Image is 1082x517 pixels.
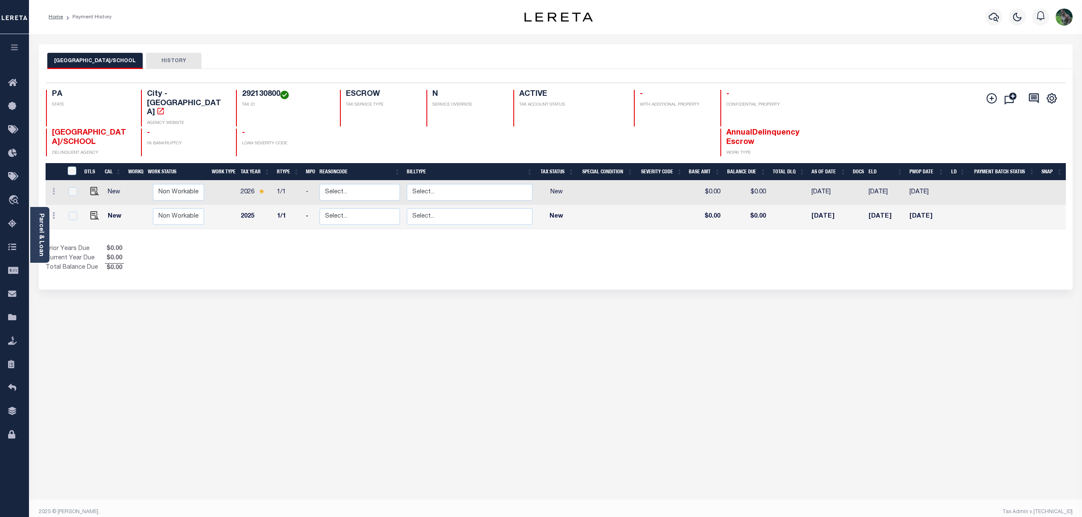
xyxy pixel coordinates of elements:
h4: ESCROW [346,90,416,99]
span: - [726,90,729,98]
td: 2025 [237,205,273,229]
td: $0.00 [724,205,770,229]
th: LD: activate to sort column ascending [947,163,968,181]
td: 1/1 [273,181,303,205]
td: New [104,181,129,205]
th: DTLS [81,163,101,181]
span: - [242,129,245,137]
td: - [302,181,316,205]
td: [DATE] [865,205,906,229]
th: RType: activate to sort column ascending [273,163,303,181]
img: Star.svg [259,189,265,194]
span: - [147,129,150,137]
span: $0.00 [105,264,124,273]
p: AGENCY WEBSITE [147,120,226,126]
th: Tax Status: activate to sort column ascending [536,163,577,181]
h4: 292130800 [242,90,329,99]
td: $0.00 [724,181,770,205]
div: Tax Admin v.[TECHNICAL_ID] [562,508,1073,516]
th: As of Date: activate to sort column ascending [808,163,849,181]
p: WITH ADDITIONAL PROPERTY [640,102,710,108]
p: LOAN SEVERITY CODE [242,141,329,147]
p: TAX ID [242,102,329,108]
th: Special Condition: activate to sort column ascending [577,163,636,181]
th: PWOP Date: activate to sort column ascending [906,163,947,181]
td: 1/1 [273,205,303,229]
p: WORK TYPE [726,150,805,156]
button: HISTORY [146,53,201,69]
p: CONFIDENTIAL PROPERTY [726,102,805,108]
td: Current Year Due [46,254,105,263]
td: Total Balance Due [46,263,105,273]
div: 2025 © [PERSON_NAME]. [32,508,556,516]
th: ReasonCode: activate to sort column ascending [316,163,403,181]
span: AnnualDelinquency Escrow [726,129,800,146]
td: New [104,205,129,229]
h4: N [432,90,503,99]
td: $0.00 [685,205,723,229]
h4: City - [GEOGRAPHIC_DATA] [147,90,226,118]
th: SNAP: activate to sort column ascending [1038,163,1066,181]
th: Docs [849,163,865,181]
td: [DATE] [808,181,849,205]
p: SERVICE OVERRIDE [432,102,503,108]
td: Prior Years Due [46,244,105,254]
th: Work Type [208,163,237,181]
li: Payment History [63,13,112,21]
td: New [536,181,577,205]
a: Home [49,14,63,20]
p: IN BANKRUPTCY [147,141,226,147]
button: [GEOGRAPHIC_DATA]/SCHOOL [47,53,143,69]
td: 2026 [237,181,273,205]
th: Severity Code: activate to sort column ascending [636,163,686,181]
img: logo-dark.svg [524,12,593,22]
th: Payment Batch Status: activate to sort column ascending [969,163,1038,181]
h4: PA [52,90,131,99]
a: Parcel & Loan [38,213,44,256]
span: $0.00 [105,244,124,254]
span: [GEOGRAPHIC_DATA]/SCHOOL [52,129,126,146]
p: STATE [52,102,131,108]
h4: ACTIVE [519,90,624,99]
th: &nbsp;&nbsp;&nbsp;&nbsp;&nbsp;&nbsp;&nbsp;&nbsp;&nbsp;&nbsp; [46,163,63,181]
p: TAX ACCOUNT STATUS [519,102,624,108]
th: WorkQ [125,163,144,181]
td: New [536,205,577,229]
th: Total DLQ: activate to sort column ascending [769,163,808,181]
td: [DATE] [906,205,947,229]
td: [DATE] [865,181,906,205]
th: Tax Year: activate to sort column ascending [237,163,273,181]
i: travel_explore [8,195,22,206]
th: CAL: activate to sort column ascending [101,163,125,181]
p: DELINQUENT AGENCY [52,150,131,156]
th: Work Status [144,163,204,181]
th: ELD: activate to sort column ascending [865,163,906,181]
td: [DATE] [808,205,849,229]
td: [DATE] [906,181,947,205]
th: &nbsp; [63,163,81,181]
span: - [640,90,643,98]
td: - [302,205,316,229]
p: TAX SERVICE TYPE [346,102,416,108]
th: BillType: activate to sort column ascending [403,163,536,181]
td: $0.00 [685,181,723,205]
th: Balance Due: activate to sort column ascending [724,163,770,181]
th: Base Amt: activate to sort column ascending [685,163,723,181]
th: MPO [302,163,316,181]
span: $0.00 [105,254,124,263]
